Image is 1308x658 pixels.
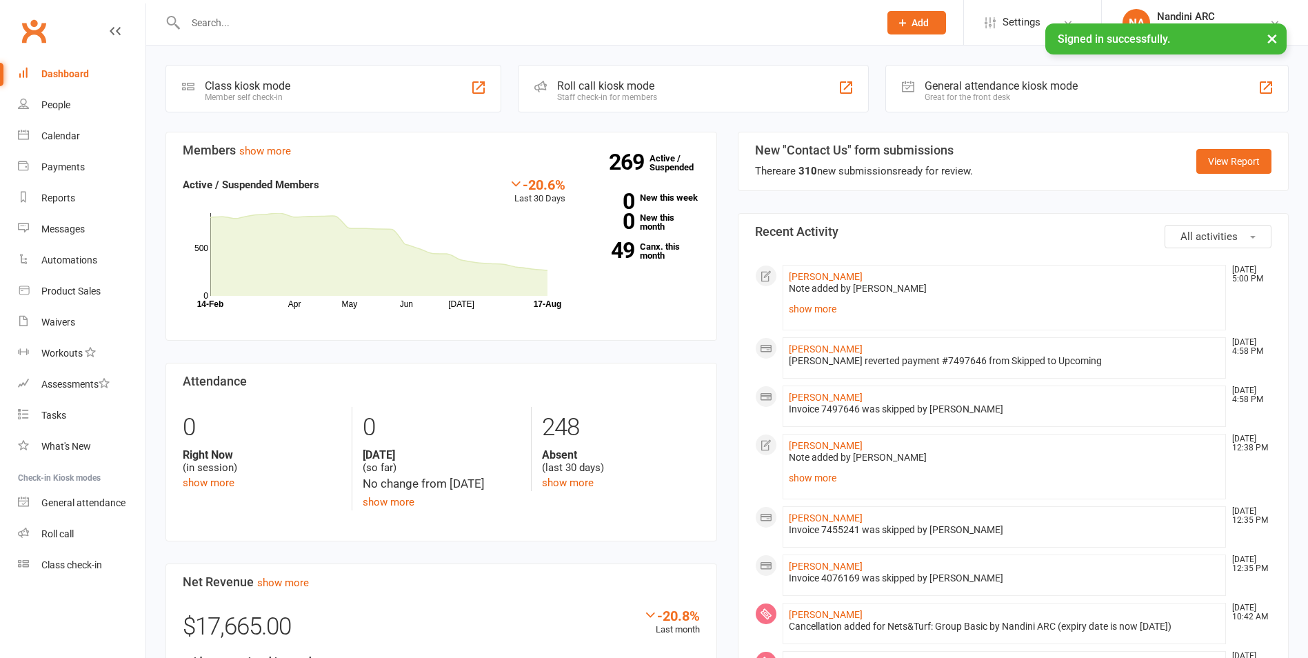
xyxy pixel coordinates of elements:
[18,307,145,338] a: Waivers
[789,572,1220,584] div: Invoice 4076169 was skipped by [PERSON_NAME]
[257,577,309,589] a: show more
[41,68,89,79] div: Dashboard
[1225,507,1271,525] time: [DATE] 12:35 PM
[755,225,1272,239] h3: Recent Activity
[1260,23,1285,53] button: ×
[18,338,145,369] a: Workouts
[205,92,290,102] div: Member self check-in
[789,392,863,403] a: [PERSON_NAME]
[18,400,145,431] a: Tasks
[18,488,145,519] a: General attendance kiosk mode
[542,407,700,448] div: 248
[789,343,863,355] a: [PERSON_NAME]
[41,348,83,359] div: Workouts
[789,452,1220,463] div: Note added by [PERSON_NAME]
[363,448,521,475] div: (so far)
[887,11,946,34] button: Add
[181,13,869,32] input: Search...
[586,213,700,231] a: 0New this month
[41,528,74,539] div: Roll call
[41,192,75,203] div: Reports
[1196,149,1271,174] a: View Report
[789,271,863,282] a: [PERSON_NAME]
[789,468,1220,488] a: show more
[363,496,414,508] a: show more
[755,143,973,157] h3: New "Contact Us" form submissions
[18,121,145,152] a: Calendar
[1225,386,1271,404] time: [DATE] 4:58 PM
[363,475,521,493] div: No change from [DATE]
[18,276,145,307] a: Product Sales
[18,152,145,183] a: Payments
[1225,266,1271,283] time: [DATE] 5:00 PM
[18,431,145,462] a: What's New
[183,575,700,589] h3: Net Revenue
[789,283,1220,295] div: Note added by [PERSON_NAME]
[925,79,1078,92] div: General attendance kiosk mode
[789,561,863,572] a: [PERSON_NAME]
[41,441,91,452] div: What's New
[41,497,125,508] div: General attendance
[18,59,145,90] a: Dashboard
[586,193,700,202] a: 0New this week
[18,183,145,214] a: Reports
[183,448,341,461] strong: Right Now
[1123,9,1150,37] div: NA
[789,440,863,451] a: [PERSON_NAME]
[643,608,700,623] div: -20.8%
[1225,604,1271,621] time: [DATE] 10:42 AM
[41,130,80,141] div: Calendar
[1165,225,1271,248] button: All activities
[586,242,700,260] a: 49Canx. this month
[41,255,97,266] div: Automations
[1157,10,1250,23] div: Nandini ARC
[183,179,319,191] strong: Active / Suspended Members
[789,609,863,620] a: [PERSON_NAME]
[183,143,700,157] h3: Members
[643,608,700,637] div: Last month
[183,448,341,475] div: (in session)
[363,407,521,448] div: 0
[789,403,1220,415] div: Invoice 7497646 was skipped by [PERSON_NAME]
[925,92,1078,102] div: Great for the front desk
[557,79,657,92] div: Roll call kiosk mode
[41,286,101,297] div: Product Sales
[17,14,51,48] a: Clubworx
[586,211,634,232] strong: 0
[1180,230,1238,243] span: All activities
[41,223,85,235] div: Messages
[41,161,85,172] div: Payments
[1225,555,1271,573] time: [DATE] 12:35 PM
[912,17,929,28] span: Add
[542,448,700,461] strong: Absent
[789,299,1220,319] a: show more
[18,214,145,245] a: Messages
[1003,7,1040,38] span: Settings
[363,448,521,461] strong: [DATE]
[183,477,234,489] a: show more
[1058,32,1170,46] span: Signed in successfully.
[41,99,70,110] div: People
[586,191,634,212] strong: 0
[18,519,145,550] a: Roll call
[755,163,973,179] div: There are new submissions ready for review.
[183,375,700,388] h3: Attendance
[205,79,290,92] div: Class kiosk mode
[1225,435,1271,452] time: [DATE] 12:38 PM
[239,145,291,157] a: show more
[586,240,634,261] strong: 49
[542,448,700,475] div: (last 30 days)
[789,524,1220,536] div: Invoice 7455241 was skipped by [PERSON_NAME]
[609,152,650,172] strong: 269
[41,317,75,328] div: Waivers
[18,245,145,276] a: Automations
[41,410,66,421] div: Tasks
[18,90,145,121] a: People
[41,379,110,390] div: Assessments
[1225,338,1271,356] time: [DATE] 4:58 PM
[509,177,565,192] div: -20.6%
[18,550,145,581] a: Class kiosk mode
[18,369,145,400] a: Assessments
[557,92,657,102] div: Staff check-in for members
[650,143,710,182] a: 269Active / Suspended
